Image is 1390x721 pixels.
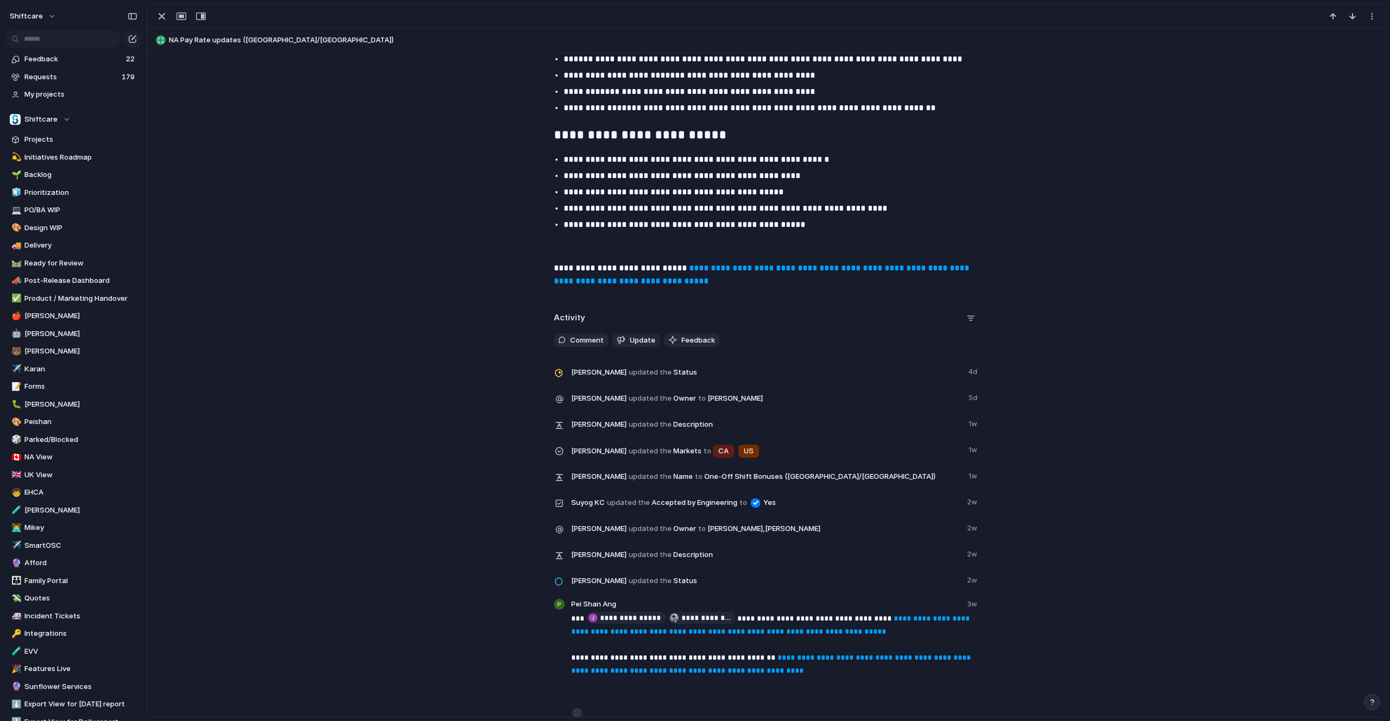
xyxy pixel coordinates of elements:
[10,558,21,568] button: 🔮
[571,419,627,430] span: [PERSON_NAME]
[571,393,627,404] span: [PERSON_NAME]
[10,434,21,445] button: 🎲
[10,505,21,516] button: 🧪
[24,522,137,533] span: Mikey
[571,497,605,508] span: Suyog KC
[5,643,141,660] a: 🧪EVV
[571,390,962,406] span: Owner
[24,416,137,427] span: Peishan
[24,72,118,83] span: Requests
[11,345,19,358] div: 🐻
[5,396,141,413] div: 🐛[PERSON_NAME]
[10,346,21,357] button: 🐻
[5,608,141,624] div: 🚑Incident Tickets
[5,537,141,554] a: ✈️SmartOSC
[11,557,19,570] div: 🔮
[10,646,21,657] button: 🧪
[5,696,141,712] div: ⬇️Export View for [DATE] report
[24,223,137,233] span: Design WIP
[571,367,627,378] span: [PERSON_NAME]
[969,390,980,403] span: 5d
[5,202,141,218] a: 💻PO/BA WIP
[967,521,980,534] span: 2w
[126,54,137,65] span: 22
[11,592,19,605] div: 💸
[571,547,961,562] span: Description
[24,240,137,251] span: Delivery
[5,378,141,395] div: 📝Forms
[10,11,43,22] span: shiftcare
[11,451,19,464] div: 🇨🇦
[24,205,137,216] span: PO/BA WIP
[11,486,19,499] div: 🧒
[24,487,137,498] span: EHCA
[5,86,141,103] a: My projects
[11,275,19,287] div: 📣
[10,487,21,498] button: 🧒
[570,335,604,346] span: Comment
[153,31,1381,49] button: NA Pay Rate updates ([GEOGRAPHIC_DATA]/[GEOGRAPHIC_DATA])
[11,186,19,199] div: 🧊
[664,333,719,347] button: Feedback
[5,255,141,271] a: 🛤️Ready for Review
[718,446,729,457] span: CA
[10,681,21,692] button: 🔮
[10,470,21,480] button: 🇬🇧
[969,469,980,482] span: 1w
[11,504,19,516] div: 🧪
[24,293,137,304] span: Product / Marketing Handover
[5,149,141,166] div: 💫Initiatives Roadmap
[5,237,141,254] a: 🚚Delivery
[10,416,21,427] button: 🎨
[10,540,21,551] button: ✈️
[554,312,585,324] h2: Activity
[5,449,141,465] a: 🇨🇦NA View
[10,628,21,639] button: 🔑
[967,599,980,610] span: 3w
[698,393,706,404] span: to
[5,326,141,342] a: 🤖[PERSON_NAME]
[11,310,19,322] div: 🍎
[24,699,137,710] span: Export View for [DATE] report
[11,398,19,410] div: 🐛
[5,308,141,324] a: 🍎[PERSON_NAME]
[571,495,961,510] span: Accepted by Engineering
[695,471,703,482] span: to
[5,520,141,536] a: 👨‍💻Mikey
[5,185,141,201] a: 🧊Prioritization
[24,593,137,604] span: Quotes
[11,522,19,534] div: 👨‍💻
[24,628,137,639] span: Integrations
[5,131,141,148] a: Projects
[5,484,141,501] div: 🧒EHCA
[11,610,19,622] div: 🚑
[571,471,627,482] span: [PERSON_NAME]
[169,35,1381,46] span: NA Pay Rate updates ([GEOGRAPHIC_DATA]/[GEOGRAPHIC_DATA])
[24,505,137,516] span: [PERSON_NAME]
[24,89,137,100] span: My projects
[707,523,820,534] span: [PERSON_NAME] , [PERSON_NAME]
[5,625,141,642] a: 🔑Integrations
[5,661,141,677] div: 🎉Features Live
[5,467,141,483] a: 🇬🇧UK View
[629,446,672,457] span: updated the
[5,432,141,448] div: 🎲Parked/Blocked
[11,363,19,375] div: ✈️
[5,69,141,85] a: Requests179
[11,204,19,217] div: 💻
[5,343,141,359] a: 🐻[PERSON_NAME]
[571,573,961,588] span: Status
[24,452,137,463] span: NA View
[571,549,627,560] span: [PERSON_NAME]
[5,111,141,128] button: Shiftcare
[11,292,19,305] div: ✅
[5,590,141,606] a: 💸Quotes
[24,311,137,321] span: [PERSON_NAME]
[10,311,21,321] button: 🍎
[11,539,19,552] div: ✈️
